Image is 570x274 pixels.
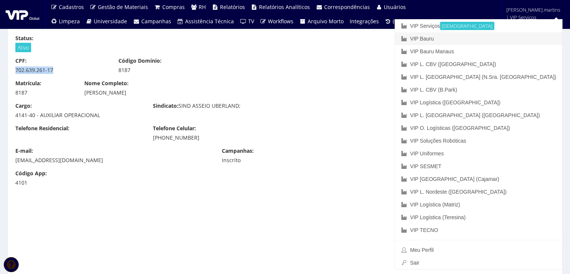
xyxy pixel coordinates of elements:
[296,14,347,29] a: Arquivo Morto
[15,147,33,155] label: E-mail:
[324,3,370,11] span: Correspondências
[15,43,31,52] span: Ativo
[395,32,562,45] a: VIP Bauru
[15,80,41,87] label: Matrícula:
[259,3,310,11] span: Relatórios Analíticos
[199,3,206,11] span: RH
[440,22,494,30] small: [DEMOGRAPHIC_DATA]
[395,185,562,198] a: VIP L. Nordeste ([GEOGRAPHIC_DATA])
[6,9,39,20] img: logo
[48,14,83,29] a: Limpeza
[395,160,562,173] a: VIP SESMET
[395,71,562,83] a: VIP L. [GEOGRAPHIC_DATA] (N.Sra. [GEOGRAPHIC_DATA])
[84,80,129,87] label: Nome Completo:
[395,147,562,160] a: VIP Uniformes
[382,14,402,29] a: (0)
[162,3,185,11] span: Compras
[395,122,562,134] a: VIP O. Logísticas ([GEOGRAPHIC_DATA])
[395,198,562,211] a: VIP Logística (Matriz)
[15,57,27,65] label: CPF:
[395,211,562,224] a: VIP Logística (Teresina)
[220,3,245,11] span: Relatórios
[118,57,162,65] label: Código Domínio:
[147,102,285,111] div: SIND ASSEIO UBERLAND;
[15,66,107,74] div: 702.639.261-17
[59,18,80,25] span: Limpeza
[98,3,148,11] span: Gestão de Materiais
[15,179,73,187] div: 4101
[94,18,127,25] span: Universidade
[15,89,73,96] div: 8187
[395,244,562,256] a: Meu Perfil
[185,18,234,25] span: Assistência Técnica
[248,18,254,25] span: TV
[384,3,406,11] span: Usuários
[395,20,562,32] a: VIP Serviços[DEMOGRAPHIC_DATA]
[84,89,349,96] div: [PERSON_NAME]
[257,14,297,29] a: Workflows
[59,3,84,11] span: Cadastros
[395,134,562,147] a: VIP Soluções Robóticas
[395,224,562,236] a: VIP TECNO
[15,157,211,164] div: [EMAIL_ADDRESS][DOMAIN_NAME]
[395,58,562,71] a: VIP L. CBV ([GEOGRAPHIC_DATA])
[141,18,171,25] span: Campanhas
[15,170,47,177] label: Código App:
[222,147,254,155] label: Campanhas:
[15,125,69,132] label: Telefone Residencial:
[118,66,210,74] div: 8187
[153,102,178,110] label: Sindicato:
[15,111,142,119] div: 4141-40 - AUXILIAR OPERACIONAL
[308,18,344,25] span: Arquivo Morto
[268,18,293,25] span: Workflows
[130,14,174,29] a: Campanhas
[174,14,237,29] a: Assistência Técnica
[395,109,562,122] a: VIP L. [GEOGRAPHIC_DATA] ([GEOGRAPHIC_DATA])
[153,125,196,132] label: Telefone Celular:
[347,14,382,29] a: Integrações
[395,173,562,185] a: VIP [GEOGRAPHIC_DATA] (Cajamar)
[237,14,257,29] a: TV
[83,14,130,29] a: Universidade
[222,157,314,164] div: Inscrito
[393,18,399,25] span: (0)
[395,256,562,269] a: Sair
[506,6,560,21] span: [PERSON_NAME].martins | VIP Serviços
[153,134,279,142] div: [PHONE_NUMBER]
[395,45,562,58] a: VIP Bauru Manaus
[395,83,562,96] a: VIP L. CBV (B.Park)
[350,18,379,25] span: Integrações
[395,96,562,109] a: VIP Logística ([GEOGRAPHIC_DATA])
[15,102,32,110] label: Cargo:
[15,35,33,42] label: Status:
